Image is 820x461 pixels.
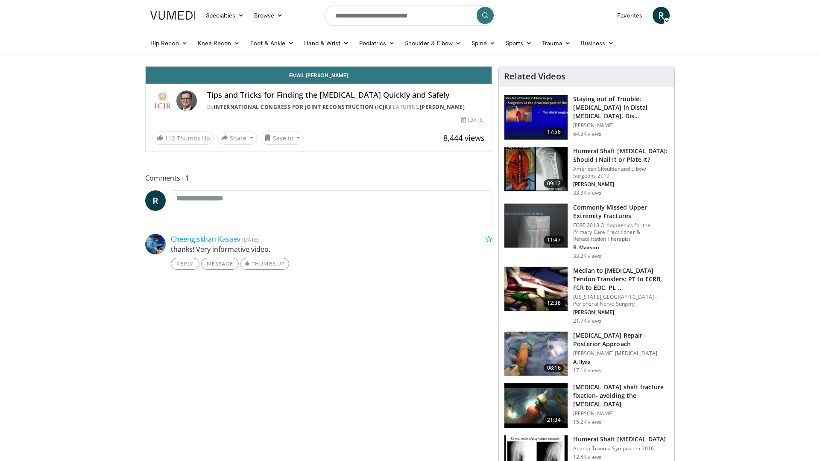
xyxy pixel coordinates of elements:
[504,332,568,376] img: 2d9d5c8a-c6e4-4c2d-a054-0024870ca918.150x105_q85_crop-smart_upscale.jpg
[573,454,601,461] p: 12.4K views
[201,7,249,24] a: Specialties
[544,128,564,136] span: 17:58
[573,383,669,408] h3: [MEDICAL_DATA] shaft fracture fixation- avoiding the [MEDICAL_DATA]
[420,103,465,111] a: [PERSON_NAME]
[504,383,568,428] img: 242296_0001_1.png.150x105_q85_crop-smart_upscale.jpg
[504,267,568,311] img: 304908_0001_1.png.150x105_q85_crop-smart_upscale.jpg
[544,179,564,188] span: 09:12
[573,410,669,417] p: [PERSON_NAME]
[325,5,495,26] input: Search topics, interventions
[573,131,601,137] p: 64.3K views
[207,103,485,111] div: By FEATURING
[504,71,565,82] h4: Related Videos
[501,35,537,52] a: Sports
[171,234,240,244] a: Cheengiskhan Kasaev
[653,7,670,24] a: R
[145,172,492,184] span: Comments 1
[466,35,500,52] a: Spine
[573,435,666,443] h3: Humeral Shaft [MEDICAL_DATA]
[193,35,245,52] a: Knee Recon
[245,35,299,52] a: Foot & Ankle
[544,299,564,307] span: 12:38
[573,253,601,260] p: 33.2K views
[504,95,669,140] a: 17:58 Staying out of Trouble: [MEDICAL_DATA] in Distal [MEDICAL_DATA], Dis… [PERSON_NAME] 64.3K v...
[504,147,669,196] a: 09:12 Humeral Shaft [MEDICAL_DATA]: Should I Nail It or Plate It? American Shoulder and Elbow Sur...
[544,364,564,372] span: 08:16
[171,244,492,254] p: thanks! Very informative video.
[504,95,568,140] img: Q2xRg7exoPLTwO8X4xMDoxOjB1O8AjAz_1.150x105_q85_crop-smart_upscale.jpg
[544,416,564,424] span: 21:34
[504,147,568,192] img: sot_1.png.150x105_q85_crop-smart_upscale.jpg
[544,236,564,244] span: 11:47
[214,103,390,111] a: International Congress for Joint Reconstruction (ICJR)
[612,7,647,24] a: Favorites
[573,266,669,292] h3: Median to [MEDICAL_DATA] Tendon Transfers: PT to ECRB, FCR to EDC, PL …
[443,133,485,143] span: 8,444 views
[504,383,669,428] a: 21:34 [MEDICAL_DATA] shaft fracture fixation- avoiding the [MEDICAL_DATA] [PERSON_NAME] 15.2K views
[249,7,288,24] a: Browse
[152,131,214,145] a: 112 Thumbs Up
[242,236,259,243] small: [DATE]
[176,90,197,111] img: Avatar
[573,95,669,120] h3: Staying out of Trouble: [MEDICAL_DATA] in Distal [MEDICAL_DATA], Dis…
[146,66,492,67] video-js: Video Player
[573,350,669,357] p: [PERSON_NAME] [MEDICAL_DATA]
[573,359,669,365] p: A. Ilyas
[573,147,669,164] h3: Humeral Shaft [MEDICAL_DATA]: Should I Nail It or Plate It?
[573,309,669,316] p: [PERSON_NAME]
[354,35,400,52] a: Pediatrics
[576,35,619,52] a: Business
[504,266,669,324] a: 12:38 Median to [MEDICAL_DATA] Tendon Transfers: PT to ECRB, FCR to EDC, PL … [US_STATE][GEOGRAPH...
[461,116,484,124] div: [DATE]
[573,203,669,220] h3: Commonly Missed Upper Extremity Fractures
[573,331,669,348] h3: [MEDICAL_DATA] Repair - Posterior Approach
[573,181,669,188] p: [PERSON_NAME]
[217,131,257,145] button: Share
[573,294,669,307] p: [US_STATE][GEOGRAPHIC_DATA] - Peripheral Nerve Surgery
[400,35,466,52] a: Shoulder & Elbow
[573,445,666,452] p: Atlanta Trauma Symposium 2016
[573,190,601,196] p: 33.3K views
[504,203,669,260] a: 11:47 Commonly Missed Upper Extremity Fractures FORE 2018 Orthopaedics for the Primary Care Pract...
[145,35,193,52] a: Hip Recon
[573,318,601,324] p: 21.7K views
[240,258,289,270] a: Thumbs Up
[504,204,568,248] img: b2c65235-e098-4cd2-ab0f-914df5e3e270.150x105_q85_crop-smart_upscale.jpg
[145,190,166,211] a: R
[573,222,669,242] p: FORE 2018 Orthopaedics for the Primary Care Practitioner & Rehabilitation Therapist
[573,367,601,374] p: 17.1K views
[573,166,669,179] p: American Shoulder and Elbow Surgeons 2010
[201,258,239,270] a: Message
[171,258,199,270] a: Reply
[504,331,669,376] a: 08:16 [MEDICAL_DATA] Repair - Posterior Approach [PERSON_NAME] [MEDICAL_DATA] A. Ilyas 17.1K views
[150,11,196,20] img: VuMedi Logo
[299,35,354,52] a: Hand & Wrist
[573,419,601,426] p: 15.2K views
[207,90,485,100] h4: Tips and Tricks for Finding the [MEDICAL_DATA] Quickly and Safely
[573,244,669,251] p: B. Maxson
[537,35,576,52] a: Trauma
[573,122,669,129] p: [PERSON_NAME]
[261,131,304,145] button: Save to
[146,67,492,84] a: Email [PERSON_NAME]
[145,234,166,254] img: Avatar
[152,90,173,111] img: International Congress for Joint Reconstruction (ICJR)
[165,134,175,142] span: 112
